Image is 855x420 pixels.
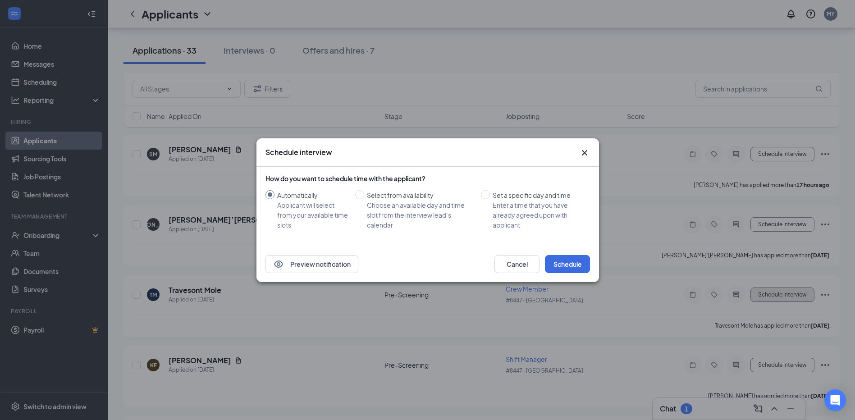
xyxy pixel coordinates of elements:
[493,190,583,200] div: Set a specific day and time
[265,174,590,183] div: How do you want to schedule time with the applicant?
[367,190,474,200] div: Select from availability
[277,190,348,200] div: Automatically
[277,200,348,230] div: Applicant will select from your available time slots
[824,389,846,411] div: Open Intercom Messenger
[265,147,332,157] h3: Schedule interview
[579,147,590,158] button: Close
[493,200,583,230] div: Enter a time that you have already agreed upon with applicant
[367,200,474,230] div: Choose an available day and time slot from the interview lead’s calendar
[265,255,358,273] button: EyePreview notification
[273,259,284,269] svg: Eye
[545,255,590,273] button: Schedule
[579,147,590,158] svg: Cross
[494,255,540,273] button: Cancel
